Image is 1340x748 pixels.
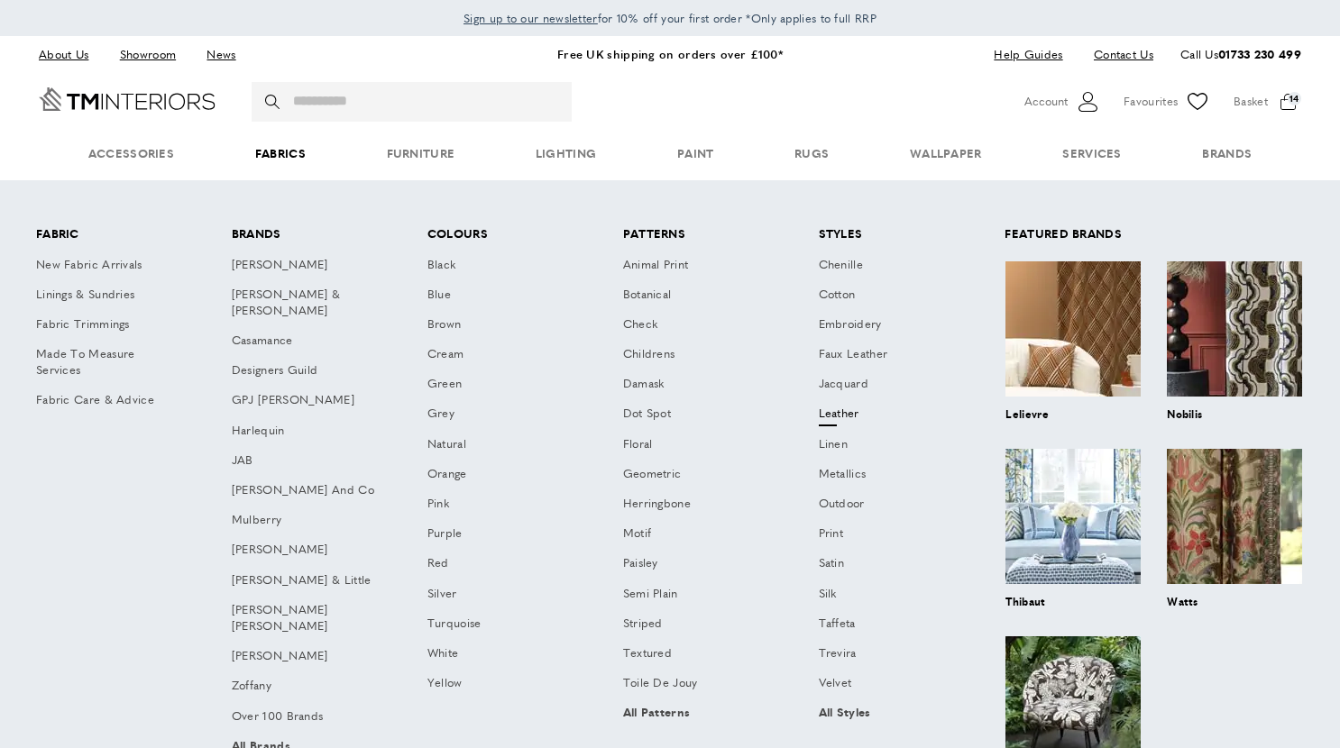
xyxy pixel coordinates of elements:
[1162,126,1292,181] a: Brands
[39,87,216,111] a: Go to Home page
[810,221,974,251] a: Styles
[614,550,778,579] a: Paisley
[1023,126,1162,181] a: Services
[869,126,1022,181] a: Wallpaper
[557,45,783,62] a: Free UK shipping on orders over £100*
[223,672,387,702] a: Zoffany
[223,477,387,506] a: [PERSON_NAME] And Co
[637,126,754,181] a: Paint
[614,640,778,670] a: Textured
[614,370,778,400] a: Damask
[614,610,778,640] a: Striped
[418,431,583,461] a: Natural
[614,281,778,311] a: Botanical
[810,670,974,699] a: Velvet
[223,447,387,477] a: JAB
[223,221,387,251] a: Brands
[418,341,583,370] a: Cream
[463,9,598,27] a: Sign up to our newsletter
[48,126,215,181] span: Accessories
[810,580,974,610] a: Silk
[810,550,974,579] a: Satin
[215,126,346,181] a: Fabrics
[614,400,778,430] a: Dot Spot
[614,699,778,729] a: All Patterns
[223,597,387,643] a: [PERSON_NAME] [PERSON_NAME]
[980,42,1076,67] a: Help Guides
[810,610,974,640] a: Taffeta
[754,126,869,181] a: Rugs
[418,221,583,251] span: Colours
[106,42,189,67] a: Showroom
[223,506,387,536] a: Mulberry
[810,699,974,729] a: All Styles
[418,670,583,699] a: Yellow
[614,311,778,341] a: Check
[810,461,974,490] a: Metallics
[418,281,583,311] a: Blue
[39,42,102,67] a: About Us
[614,670,778,699] a: Toile De Jouy
[418,461,583,490] a: Orange
[614,251,778,281] a: Animal Print
[810,431,974,461] a: Linen
[810,311,974,341] a: Embroidery
[27,281,191,311] a: Linings & Sundries
[1024,88,1101,115] button: Customer Account
[223,536,387,566] a: [PERSON_NAME]
[223,703,387,733] a: Over 100 Brands
[27,387,191,416] a: Fabric Care & Advice
[810,640,974,670] a: Trevira
[418,251,583,281] a: Black
[418,370,583,400] a: Green
[418,490,583,520] a: Pink
[418,400,583,430] a: Grey
[193,42,249,67] a: News
[418,520,583,550] a: Purple
[418,580,583,610] a: Silver
[1024,92,1068,111] span: Account
[223,357,387,387] a: Designers Guild
[810,520,974,550] a: Print
[1080,42,1153,67] a: Contact Us
[418,610,583,640] a: Turquoise
[810,281,974,311] a: Cotton
[810,400,974,430] a: Leather
[810,251,974,281] a: Chenille
[614,221,778,251] a: Patterns
[1218,45,1301,62] a: 01733 230 499
[223,327,387,357] a: Casamance
[614,431,778,461] a: Floral
[418,550,583,579] a: Red
[223,643,387,672] a: [PERSON_NAME]
[614,490,778,520] a: Herringbone
[810,490,974,520] a: Outdoor
[1180,45,1301,64] p: Call Us
[223,251,387,281] a: [PERSON_NAME]
[265,82,283,122] button: Search
[810,341,974,370] a: Faux Leather
[27,251,191,281] a: New Fabric Arrivals
[223,281,387,327] a: [PERSON_NAME] & [PERSON_NAME]
[614,341,778,370] a: Childrens
[223,417,387,447] a: Harlequin
[223,387,387,416] a: GPJ [PERSON_NAME]
[495,126,637,181] a: Lighting
[463,10,877,26] span: for 10% off your first order *Only applies to full RRP
[614,461,778,490] a: Geometric
[1124,92,1178,111] span: Favourites
[346,126,495,181] a: Furniture
[27,311,191,341] a: Fabric Trimmings
[614,520,778,550] a: Motif
[418,640,583,670] a: White
[996,221,1313,251] span: Featured Brands
[463,10,598,26] span: Sign up to our newsletter
[1124,88,1211,115] a: Favourites
[810,370,974,400] a: Jacquard
[27,341,191,387] a: Made To Measure Services
[27,221,191,251] a: Fabric
[418,311,583,341] a: Brown
[614,580,778,610] a: Semi Plain
[223,567,387,597] a: [PERSON_NAME] & Little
